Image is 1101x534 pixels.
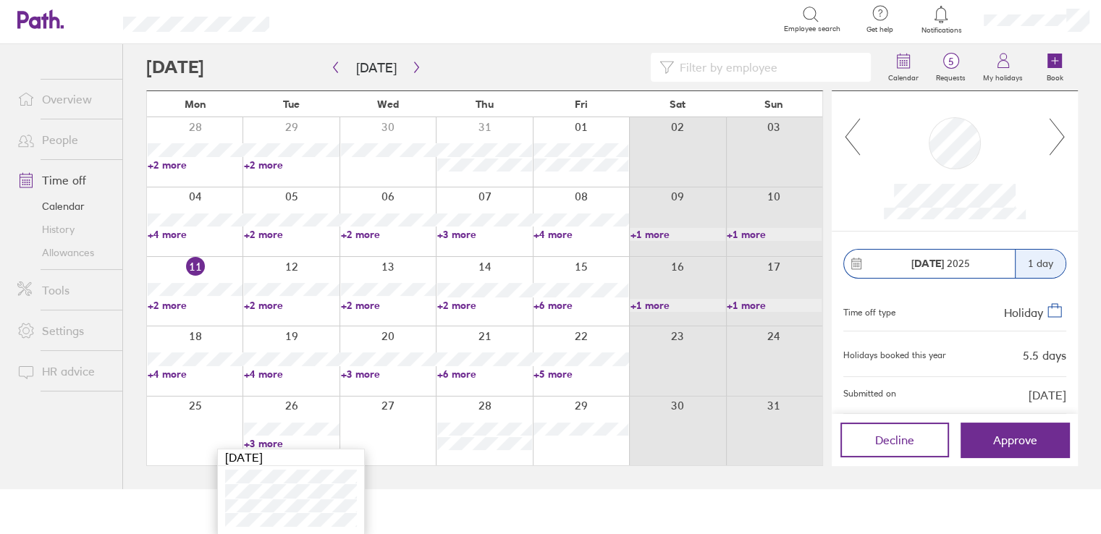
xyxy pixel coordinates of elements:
[148,299,242,312] a: +2 more
[927,56,974,67] span: 5
[1038,69,1072,82] label: Book
[6,241,122,264] a: Allowances
[476,98,494,110] span: Thu
[148,158,242,171] a: +2 more
[533,368,628,381] a: +5 more
[341,299,436,312] a: +2 more
[533,299,628,312] a: +6 more
[879,44,927,90] a: Calendar
[1023,349,1066,362] div: 5.5 days
[875,433,914,446] span: Decline
[961,423,1069,457] button: Approve
[185,98,206,110] span: Mon
[974,44,1032,90] a: My holidays
[918,26,965,35] span: Notifications
[437,228,532,241] a: +3 more
[1004,305,1043,319] span: Holiday
[6,125,122,154] a: People
[244,158,339,171] a: +2 more
[927,69,974,82] label: Requests
[345,56,408,80] button: [DATE]
[244,368,339,381] a: +4 more
[6,276,122,305] a: Tools
[218,449,364,466] div: [DATE]
[6,85,122,114] a: Overview
[879,69,927,82] label: Calendar
[1015,250,1066,278] div: 1 day
[927,44,974,90] a: 5Requests
[630,228,725,241] a: +1 more
[533,228,628,241] a: +4 more
[437,299,532,312] a: +2 more
[764,98,783,110] span: Sun
[308,12,345,25] div: Search
[244,299,339,312] a: +2 more
[6,357,122,386] a: HR advice
[437,368,532,381] a: +6 more
[148,228,242,241] a: +4 more
[840,423,949,457] button: Decline
[283,98,300,110] span: Tue
[148,368,242,381] a: +4 more
[1032,44,1078,90] a: Book
[843,389,896,402] span: Submitted on
[670,98,686,110] span: Sat
[6,218,122,241] a: History
[244,228,339,241] a: +2 more
[843,302,895,319] div: Time off type
[244,437,339,450] a: +3 more
[843,350,946,360] div: Holidays booked this year
[727,299,822,312] a: +1 more
[341,368,436,381] a: +3 more
[377,98,399,110] span: Wed
[341,228,436,241] a: +2 more
[674,54,862,81] input: Filter by employee
[6,195,122,218] a: Calendar
[918,4,965,35] a: Notifications
[911,258,970,269] span: 2025
[784,25,840,33] span: Employee search
[1029,389,1066,402] span: [DATE]
[993,433,1037,446] span: Approve
[630,299,725,312] a: +1 more
[856,25,903,34] span: Get help
[727,228,822,241] a: +1 more
[911,257,944,270] strong: [DATE]
[6,166,122,195] a: Time off
[575,98,588,110] span: Fri
[6,316,122,345] a: Settings
[974,69,1032,82] label: My holidays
